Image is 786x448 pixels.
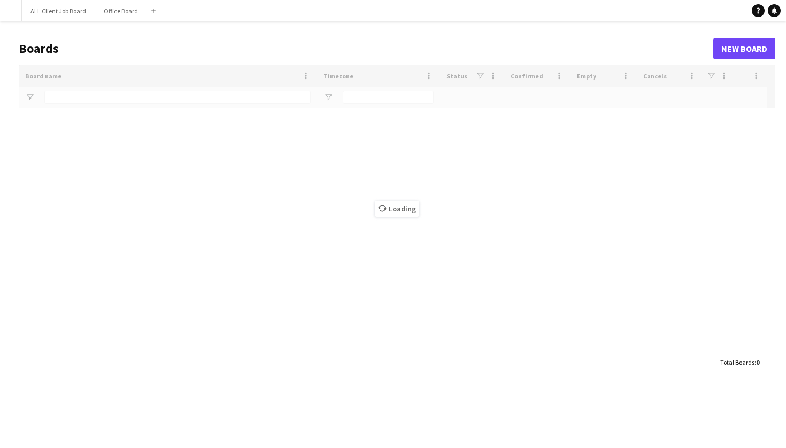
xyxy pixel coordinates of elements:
[22,1,95,21] button: ALL Client Job Board
[19,41,713,57] h1: Boards
[713,38,775,59] a: New Board
[95,1,147,21] button: Office Board
[756,358,759,366] span: 0
[720,352,759,373] div: :
[375,201,419,217] span: Loading
[720,358,754,366] span: Total Boards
